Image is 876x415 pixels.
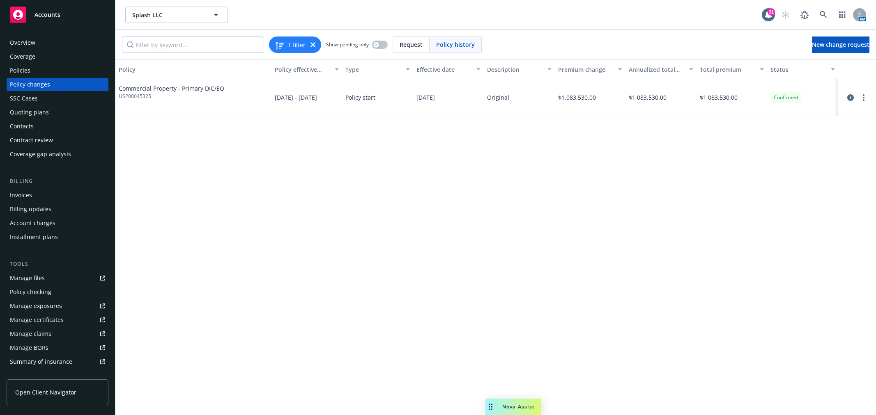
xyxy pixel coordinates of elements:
[271,59,343,79] button: Policy effective dates
[10,106,49,119] div: Quoting plans
[768,8,775,16] div: 31
[625,59,697,79] button: Annualized total premium change
[7,230,108,244] a: Installment plans
[10,36,35,49] div: Overview
[436,40,475,49] span: Policy history
[7,217,108,230] a: Account charges
[7,36,108,49] a: Overview
[10,355,72,368] div: Summary of insurance
[7,355,108,368] a: Summary of insurance
[7,3,108,26] a: Accounts
[115,59,271,79] button: Policy
[125,7,228,23] button: Splash LLC
[697,59,768,79] button: Total premium
[7,327,108,340] a: Manage claims
[275,65,330,74] div: Policy effective dates
[7,189,108,202] a: Invoices
[10,78,50,91] div: Policy changes
[7,78,108,91] a: Policy changes
[7,285,108,299] a: Policy checking
[288,41,306,49] span: 1 filter
[326,41,369,48] span: Show pending only
[485,399,541,415] button: Nova Assist
[700,65,755,74] div: Total premium
[629,93,667,102] span: $1,083,530.00
[342,59,413,79] button: Type
[10,134,53,147] div: Contract review
[770,65,826,74] div: Status
[7,92,108,105] a: SSC Cases
[119,93,224,100] span: USP00045325
[119,65,268,74] div: Policy
[7,106,108,119] a: Quoting plans
[413,59,484,79] button: Effective date
[558,93,596,102] span: $1,083,530.00
[558,65,614,74] div: Premium change
[774,94,798,101] span: Confirmed
[15,388,76,397] span: Open Client Navigator
[10,189,32,202] div: Invoices
[119,84,224,93] span: Commercial Property - Primary DIC/EQ
[400,40,423,49] span: Request
[10,327,51,340] div: Manage claims
[10,120,34,133] div: Contacts
[487,93,509,102] div: Original
[859,93,869,103] a: more
[484,59,555,79] button: Description
[815,7,832,23] a: Search
[700,93,738,102] span: $1,083,530.00
[812,41,869,48] span: New change request
[416,93,435,102] span: [DATE]
[7,50,108,63] a: Coverage
[10,92,38,105] div: SSC Cases
[777,7,794,23] a: Start snowing
[275,93,317,102] span: [DATE] - [DATE]
[122,36,264,53] input: Filter by keyword...
[10,230,58,244] div: Installment plans
[10,285,51,299] div: Policy checking
[10,50,35,63] div: Coverage
[416,65,472,74] div: Effective date
[487,65,543,74] div: Description
[10,341,48,354] div: Manage BORs
[502,403,535,410] span: Nova Assist
[7,299,108,312] a: Manage exposures
[10,217,55,230] div: Account charges
[10,313,64,326] div: Manage certificates
[834,7,851,23] a: Switch app
[345,65,401,74] div: Type
[7,148,108,161] a: Coverage gap analysis
[10,148,71,161] div: Coverage gap analysis
[812,36,869,53] a: New change request
[846,93,855,103] a: circleInformation
[7,134,108,147] a: Contract review
[132,11,203,19] span: Splash LLC
[7,64,108,77] a: Policies
[7,313,108,326] a: Manage certificates
[555,59,626,79] button: Premium change
[629,65,684,74] div: Annualized total premium change
[7,260,108,268] div: Tools
[767,59,838,79] button: Status
[7,341,108,354] a: Manage BORs
[10,203,51,216] div: Billing updates
[345,93,375,102] span: Policy start
[796,7,813,23] a: Report a Bug
[10,271,45,285] div: Manage files
[10,64,30,77] div: Policies
[485,399,496,415] div: Drag to move
[7,120,108,133] a: Contacts
[7,203,108,216] a: Billing updates
[7,271,108,285] a: Manage files
[34,11,60,18] span: Accounts
[10,299,62,312] div: Manage exposures
[7,177,108,185] div: Billing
